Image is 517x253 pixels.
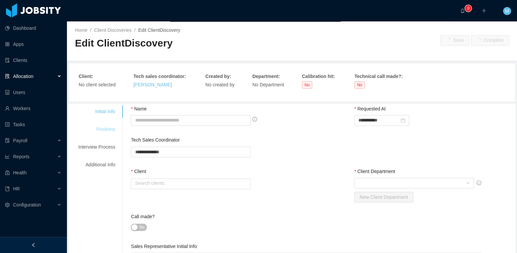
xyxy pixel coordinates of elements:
[354,106,386,111] label: Requested At
[354,192,414,202] button: New Client Department
[357,169,395,174] span: Client Department
[5,37,62,51] a: icon: appstoreApps
[131,224,147,231] button: Call made?
[131,115,250,126] input: Name
[70,159,123,171] div: Additional Info
[134,74,186,79] strong: Tech sales coordinator :
[134,82,172,87] a: [PERSON_NAME]
[466,181,470,185] i: icon: close-circle
[205,74,231,79] strong: Created by :
[252,117,257,121] span: info-circle
[131,169,146,174] label: Client
[131,214,155,219] label: Call made?
[440,35,469,46] button: icon: loadingSave
[13,186,20,191] span: HR
[79,82,116,87] span: No client selected
[70,141,123,153] div: Interview Process
[5,86,62,99] a: icon: robotUsers
[5,202,10,207] i: icon: setting
[205,82,235,87] span: No created by
[5,170,10,175] i: icon: medicine-box
[477,180,481,185] span: info-circle
[5,154,10,159] i: icon: line-chart
[75,27,87,33] a: Home
[5,138,10,143] i: icon: file-protect
[252,74,280,79] strong: Department :
[13,154,29,159] span: Reports
[131,244,197,249] label: Sales Representative Initial Info
[13,202,41,207] span: Configuration
[252,82,284,87] span: No Department
[5,118,62,131] a: icon: profileTasks
[401,118,405,123] i: icon: calendar
[243,150,247,154] i: icon: close-circle
[354,81,365,89] span: No
[70,105,123,118] div: Initial Info
[131,106,147,111] label: Name
[5,74,10,79] i: icon: solution
[302,74,335,79] strong: Calibration hit :
[354,74,403,79] strong: Technical call made? :
[5,21,62,35] a: icon: pie-chartDashboard
[13,170,26,175] span: Health
[79,74,93,79] strong: Client :
[94,27,132,33] a: Client Discoveries
[131,137,180,143] label: Tech Sales Coordinator
[90,27,91,33] span: /
[5,54,62,67] a: icon: auditClients
[134,27,136,33] span: /
[139,224,144,231] span: No
[5,102,62,115] a: icon: userWorkers
[482,8,486,13] i: icon: plus
[465,5,471,12] sup: 0
[13,74,33,79] span: Allocation
[460,8,465,13] i: icon: bell
[75,37,173,49] span: Edit ClientDiscovery
[5,186,10,191] i: icon: book
[138,27,180,33] span: Edit ClientDiscovery
[505,7,509,15] span: M
[302,81,312,89] span: No
[70,123,123,136] div: Positions
[13,138,27,143] span: Payroll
